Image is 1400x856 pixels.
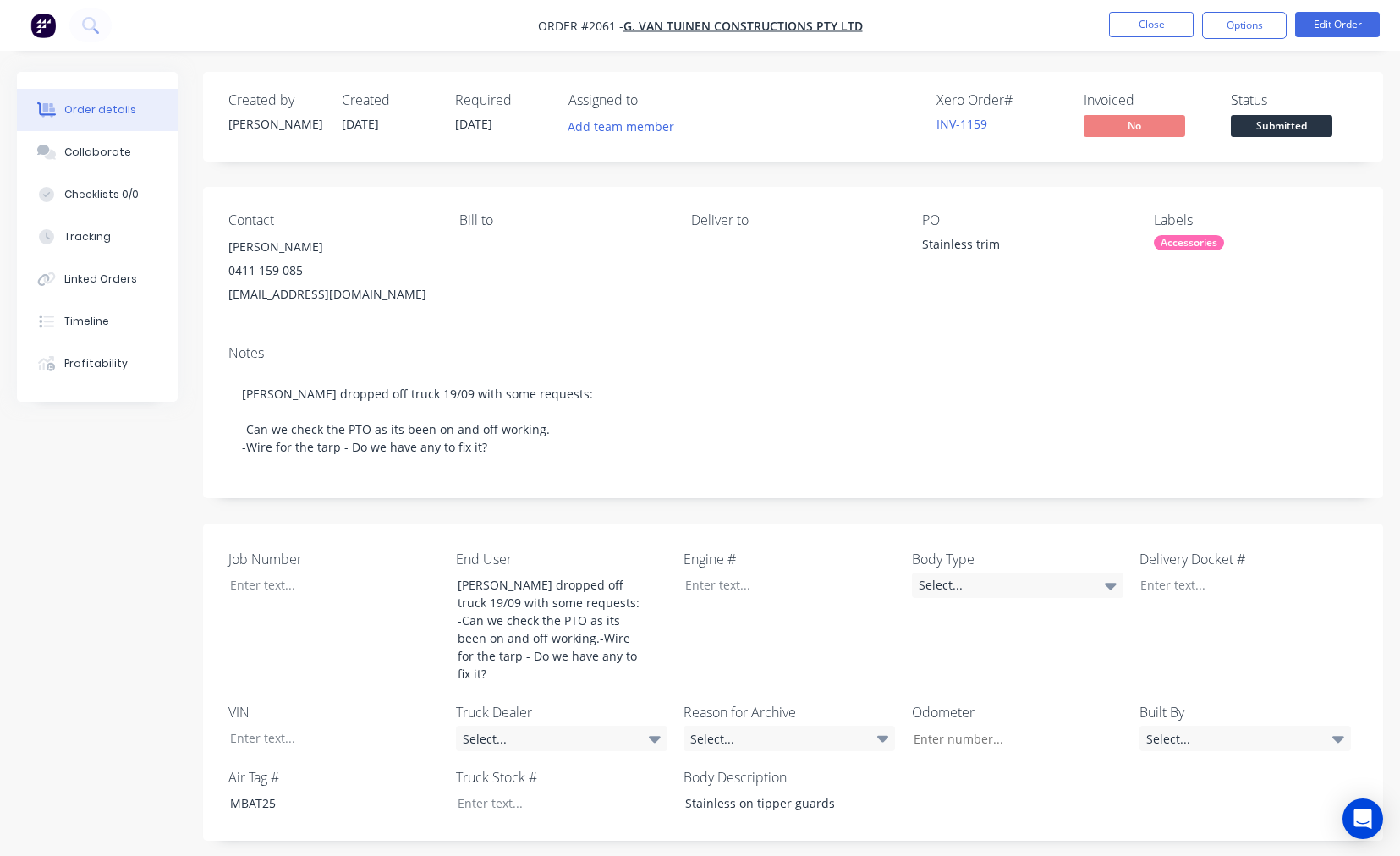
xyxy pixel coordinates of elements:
[456,549,667,569] label: End User
[559,115,684,138] button: Add team member
[684,549,895,569] label: Engine #
[1202,12,1287,39] button: Options
[1139,702,1351,722] label: Built By
[64,187,139,202] div: Checklists 0/0
[684,726,895,751] div: Select...
[936,116,987,132] a: INV-1159
[228,115,321,133] div: [PERSON_NAME]
[64,229,111,244] div: Tracking
[568,92,738,108] div: Assigned to
[228,235,432,259] div: [PERSON_NAME]
[17,131,178,173] button: Collaborate
[912,549,1123,569] label: Body Type
[1154,212,1358,228] div: Labels
[936,92,1063,108] div: Xero Order #
[1231,92,1358,108] div: Status
[684,702,895,722] label: Reason for Archive
[672,791,883,815] div: Stainless on tipper guards
[922,235,1126,259] div: Stainless trim
[455,116,492,132] span: [DATE]
[17,89,178,131] button: Order details
[228,212,432,228] div: Contact
[899,726,1123,751] input: Enter number...
[1139,549,1351,569] label: Delivery Docket #
[64,272,137,287] div: Linked Orders
[538,18,623,34] span: Order #2061 -
[1084,92,1211,108] div: Invoiced
[459,212,663,228] div: Bill to
[1231,115,1332,140] button: Submitted
[455,92,548,108] div: Required
[228,549,440,569] label: Job Number
[17,300,178,343] button: Timeline
[1342,798,1383,839] div: Open Intercom Messenger
[623,18,863,34] a: G. VAN TUINEN CONSTRUCTIONS PTY LTD
[217,791,428,815] div: MBAT25
[1109,12,1194,37] button: Close
[1231,115,1332,136] span: Submitted
[17,216,178,258] button: Tracking
[1139,726,1351,751] div: Select...
[17,343,178,385] button: Profitability
[342,92,435,108] div: Created
[922,212,1126,228] div: PO
[912,573,1123,598] div: Select...
[568,115,684,138] button: Add team member
[228,767,440,787] label: Air Tag #
[64,356,128,371] div: Profitability
[17,258,178,300] button: Linked Orders
[30,13,56,38] img: Factory
[691,212,895,228] div: Deliver to
[444,573,656,686] div: [PERSON_NAME] dropped off truck 19/09 with some requests: -Can we check the PTO as its been on an...
[228,235,432,306] div: [PERSON_NAME]0411 159 085[EMAIL_ADDRESS][DOMAIN_NAME]
[1295,12,1380,37] button: Edit Order
[64,314,109,329] div: Timeline
[456,702,667,722] label: Truck Dealer
[228,259,432,283] div: 0411 159 085
[912,702,1123,722] label: Odometer
[456,767,667,787] label: Truck Stock #
[228,283,432,306] div: [EMAIL_ADDRESS][DOMAIN_NAME]
[64,102,136,118] div: Order details
[684,767,895,787] label: Body Description
[64,145,131,160] div: Collaborate
[228,345,1358,361] div: Notes
[17,173,178,216] button: Checklists 0/0
[456,726,667,751] div: Select...
[228,702,440,722] label: VIN
[228,368,1358,473] div: [PERSON_NAME] dropped off truck 19/09 with some requests: -Can we check the PTO as its been on an...
[342,116,379,132] span: [DATE]
[1154,235,1224,250] div: Accessories
[228,92,321,108] div: Created by
[1084,115,1185,136] span: No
